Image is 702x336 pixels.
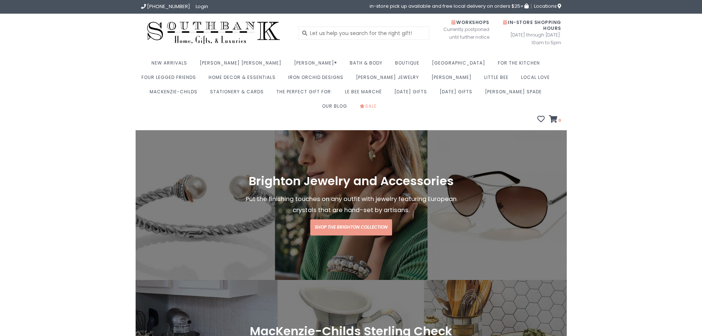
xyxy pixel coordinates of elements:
span: Locations [534,3,561,10]
a: Sale [360,101,380,115]
a: Local Love [521,72,553,87]
input: Let us help you search for the right gift! [298,27,429,40]
a: 0 [549,116,561,124]
a: [PERSON_NAME]® [294,58,341,72]
a: Stationery & Cards [210,87,268,101]
a: [PERSON_NAME] Jewelry [356,72,423,87]
a: MacKenzie-Childs [150,87,201,101]
a: For the Kitchen [498,58,544,72]
a: [DATE] Gifts [394,87,431,101]
a: Home Decor & Essentials [209,72,279,87]
a: [PERSON_NAME] [432,72,475,87]
span: 0 [558,117,561,123]
a: Our Blog [322,101,351,115]
a: Login [196,3,208,10]
h1: Brighton Jewelry and Accessories [238,175,465,188]
a: Little Bee [484,72,512,87]
a: The perfect gift for: [276,87,336,101]
a: [PERSON_NAME] [PERSON_NAME] [200,58,285,72]
a: [DATE] Gifts [440,87,476,101]
a: Locations [531,4,561,8]
img: Southbank Gift Company -- Home, Gifts, and Luxuries [141,19,286,47]
a: [PERSON_NAME] Spade [485,87,545,101]
a: [PHONE_NUMBER] [141,3,190,10]
a: Iron Orchid Designs [288,72,347,87]
a: New Arrivals [151,58,191,72]
a: [GEOGRAPHIC_DATA] [432,58,489,72]
span: Put the finishing touches on any outfit with jewelry featuring European crystals that are hand-se... [246,195,457,215]
a: Shop the Brighton Collection [310,219,392,236]
a: Le Bee Marché [345,87,385,101]
span: In-Store Shopping Hours [503,19,561,31]
a: Bath & Body [350,58,386,72]
a: Boutique [395,58,423,72]
span: Workshops [451,19,489,25]
span: Currently postponed until further notice [434,25,489,41]
span: [PHONE_NUMBER] [147,3,190,10]
span: in-store pick up available and free local delivery on orders $25+ [370,4,528,8]
span: [DATE] through [DATE]: 10am to 5pm [500,31,561,46]
a: Four Legged Friends [142,72,200,87]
